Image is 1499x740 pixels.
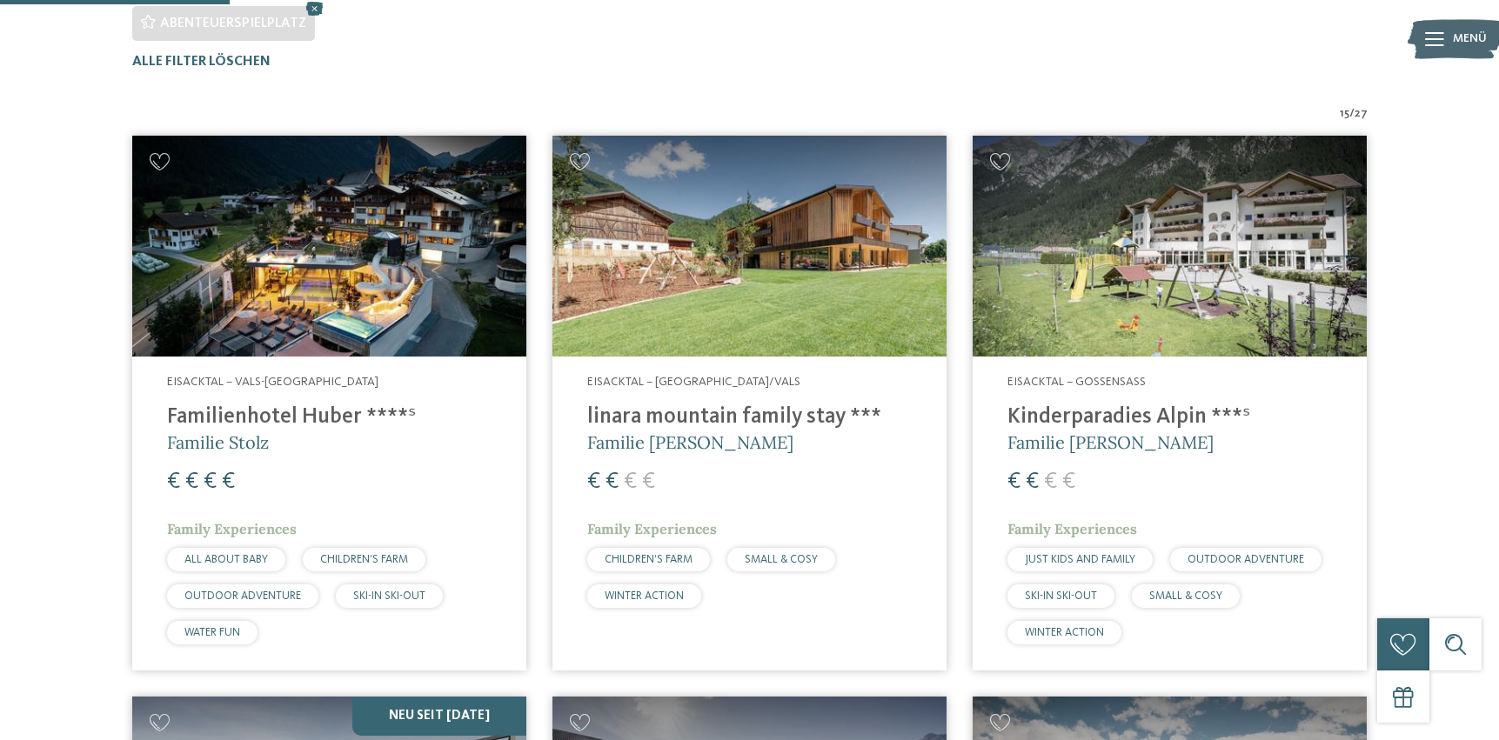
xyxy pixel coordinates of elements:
span: CHILDREN’S FARM [605,554,693,565]
span: Familie [PERSON_NAME] [1007,431,1214,453]
h4: Kinderparadies Alpin ***ˢ [1007,404,1332,430]
span: Eisacktal – [GEOGRAPHIC_DATA]/Vals [587,376,800,388]
img: Kinderparadies Alpin ***ˢ [973,136,1367,357]
span: / [1349,105,1355,123]
a: Familienhotels gesucht? Hier findet ihr die besten! Eisacktal – [GEOGRAPHIC_DATA]/Vals linara mou... [552,136,947,670]
span: Abenteuerspielplatz [160,17,306,30]
span: Eisacktal – Gossensass [1007,376,1146,388]
span: SKI-IN SKI-OUT [353,590,425,602]
span: SMALL & COSY [745,554,818,565]
span: € [1044,470,1057,493]
span: SKI-IN SKI-OUT [1025,590,1097,602]
span: Family Experiences [587,520,717,537]
span: 15 [1340,105,1349,123]
span: Familie Stolz [167,431,269,453]
span: WINTER ACTION [1025,627,1104,638]
span: Family Experiences [167,520,297,537]
span: € [1062,470,1075,493]
span: € [204,470,217,493]
h4: Familienhotel Huber ****ˢ [167,404,492,430]
span: WATER FUN [184,627,240,638]
span: € [1007,470,1021,493]
span: ALL ABOUT BABY [184,554,268,565]
span: JUST KIDS AND FAMILY [1025,554,1135,565]
a: Familienhotels gesucht? Hier findet ihr die besten! Eisacktal – Vals-[GEOGRAPHIC_DATA] Familienho... [132,136,526,670]
span: € [167,470,180,493]
span: € [222,470,235,493]
a: Familienhotels gesucht? Hier findet ihr die besten! Eisacktal – Gossensass Kinderparadies Alpin *... [973,136,1367,670]
span: € [642,470,655,493]
span: Familie [PERSON_NAME] [587,431,793,453]
span: € [606,470,619,493]
span: SMALL & COSY [1149,590,1222,602]
span: € [1026,470,1039,493]
img: Familienhotels gesucht? Hier findet ihr die besten! [132,136,526,357]
span: Family Experiences [1007,520,1137,537]
span: CHILDREN’S FARM [320,554,408,565]
span: Eisacktal – Vals-[GEOGRAPHIC_DATA] [167,376,378,388]
span: € [624,470,637,493]
span: € [587,470,600,493]
h4: linara mountain family stay *** [587,404,912,430]
span: Alle Filter löschen [132,55,271,69]
span: OUTDOOR ADVENTURE [184,590,301,602]
span: OUTDOOR ADVENTURE [1188,554,1304,565]
img: Familienhotels gesucht? Hier findet ihr die besten! [552,136,947,357]
span: WINTER ACTION [605,590,684,602]
span: € [185,470,198,493]
span: 27 [1355,105,1368,123]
